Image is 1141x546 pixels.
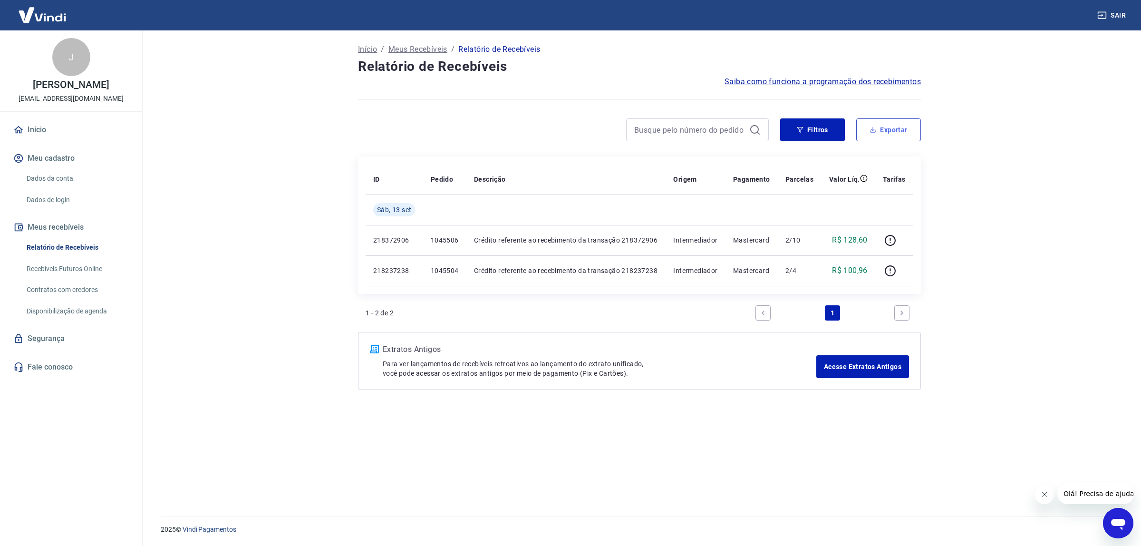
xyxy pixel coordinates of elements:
[673,235,718,245] p: Intermediador
[11,357,131,378] a: Fale conosco
[377,205,411,214] span: Sáb, 13 set
[894,305,909,321] a: Next page
[373,235,416,245] p: 218372906
[780,118,845,141] button: Filtros
[370,345,379,353] img: ícone
[23,259,131,279] a: Recebíveis Futuros Online
[673,175,696,184] p: Origem
[11,119,131,140] a: Início
[458,44,540,55] p: Relatório de Recebíveis
[6,7,80,14] span: Olá! Precisa de ajuda?
[474,175,506,184] p: Descrição
[23,169,131,188] a: Dados da conta
[431,235,459,245] p: 1045506
[829,175,860,184] p: Valor Líq.
[474,266,658,275] p: Crédito referente ao recebimento da transação 218237238
[373,266,416,275] p: 218237238
[725,76,921,88] a: Saiba como funciona a programação dos recebimentos
[388,44,447,55] a: Meus Recebíveis
[673,266,718,275] p: Intermediador
[733,235,770,245] p: Mastercard
[52,38,90,76] div: J
[33,80,109,90] p: [PERSON_NAME]
[23,280,131,300] a: Contratos com credores
[816,355,909,378] a: Acesse Extratos Antigos
[752,302,913,324] ul: Pagination
[23,190,131,210] a: Dados de login
[1035,485,1054,504] iframe: Fechar mensagem
[23,302,131,321] a: Disponibilização de agenda
[431,266,459,275] p: 1045504
[11,217,131,238] button: Meus recebíveis
[183,526,236,533] a: Vindi Pagamentos
[19,94,124,104] p: [EMAIL_ADDRESS][DOMAIN_NAME]
[832,265,868,276] p: R$ 100,96
[883,175,906,184] p: Tarifas
[358,57,921,76] h4: Relatório de Recebíveis
[358,44,377,55] a: Início
[785,235,814,245] p: 2/10
[1103,508,1133,538] iframe: Botão para abrir a janela de mensagens
[366,308,394,318] p: 1 - 2 de 2
[23,238,131,257] a: Relatório de Recebíveis
[785,266,814,275] p: 2/4
[832,234,868,246] p: R$ 128,60
[431,175,453,184] p: Pedido
[1058,483,1133,504] iframe: Mensagem da empresa
[373,175,380,184] p: ID
[825,305,840,321] a: Page 1 is your current page
[856,118,921,141] button: Exportar
[755,305,771,321] a: Previous page
[11,148,131,169] button: Meu cadastro
[381,44,384,55] p: /
[11,0,73,29] img: Vindi
[383,344,816,355] p: Extratos Antigos
[11,328,131,349] a: Segurança
[634,123,745,137] input: Busque pelo número do pedido
[733,175,770,184] p: Pagamento
[785,175,813,184] p: Parcelas
[474,235,658,245] p: Crédito referente ao recebimento da transação 218372906
[383,359,816,378] p: Para ver lançamentos de recebíveis retroativos ao lançamento do extrato unificado, você pode aces...
[733,266,770,275] p: Mastercard
[161,525,1118,535] p: 2025 ©
[451,44,454,55] p: /
[1095,7,1130,24] button: Sair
